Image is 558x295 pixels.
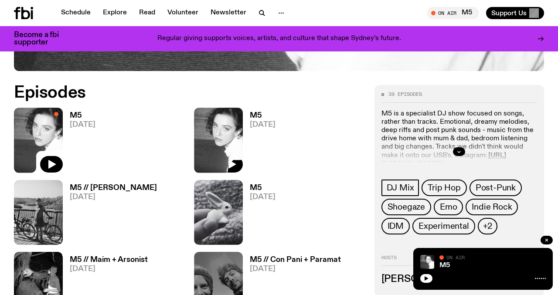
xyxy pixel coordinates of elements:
span: Support Us [491,9,527,17]
a: Post-Punk [470,180,522,196]
a: Trip Hop [422,180,466,196]
h3: [PERSON_NAME] [381,275,537,284]
h3: M5 [250,112,276,119]
a: Newsletter [205,7,252,19]
span: Experimental [418,221,469,231]
span: [DATE] [70,121,95,129]
button: Support Us [486,7,544,19]
span: On Air [446,254,465,260]
button: On AirM5 [427,7,479,19]
span: [DATE] [250,121,276,129]
span: [DATE] [250,265,341,273]
span: 39 episodes [388,92,422,97]
span: Post-Punk [476,183,516,193]
a: Read [134,7,160,19]
img: A black and white photo of Lilly wearing a white blouse and looking up at the camera. [420,255,434,269]
a: DJ Mix [381,180,419,196]
a: Emo [434,199,463,215]
h3: M5 // [PERSON_NAME] [70,184,157,192]
a: M5[DATE] [243,112,276,173]
a: M5 // [PERSON_NAME][DATE] [63,184,157,245]
h3: Become a fbi supporter [14,31,70,46]
a: Volunteer [162,7,204,19]
p: M5 is a specialist DJ show focused on songs, rather than tracks. Emotional, dreamy melodies, deep... [381,110,537,193]
a: Indie Rock [466,199,518,215]
h2: Episodes [14,85,364,101]
span: IDM [388,221,404,231]
span: Emo [440,202,457,212]
a: Schedule [56,7,96,19]
h3: M5 // Con Pani + Paramat [250,256,341,264]
h3: M5 [250,184,276,192]
span: Indie Rock [472,202,512,212]
p: Regular giving supports voices, artists, and culture that shape Sydney’s future. [157,35,401,43]
span: [DATE] [250,193,276,201]
button: +2 [478,218,498,234]
span: [DATE] [70,193,157,201]
h3: M5 // Maim + Arsonist [70,256,148,264]
span: [DATE] [70,265,148,273]
span: Shoegaze [388,202,425,212]
a: Experimental [412,218,475,234]
a: M5[DATE] [63,112,95,173]
a: M5[DATE] [243,184,276,245]
span: +2 [483,221,493,231]
span: DJ Mix [387,183,414,193]
a: M5 [439,262,450,269]
h3: M5 [70,112,95,119]
a: Explore [98,7,132,19]
img: A black and white photo of Lilly wearing a white blouse and looking up at the camera. [194,108,243,173]
span: Trip Hop [428,183,460,193]
a: IDM [381,218,410,234]
a: Shoegaze [381,199,431,215]
h2: Hosts [381,255,537,266]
